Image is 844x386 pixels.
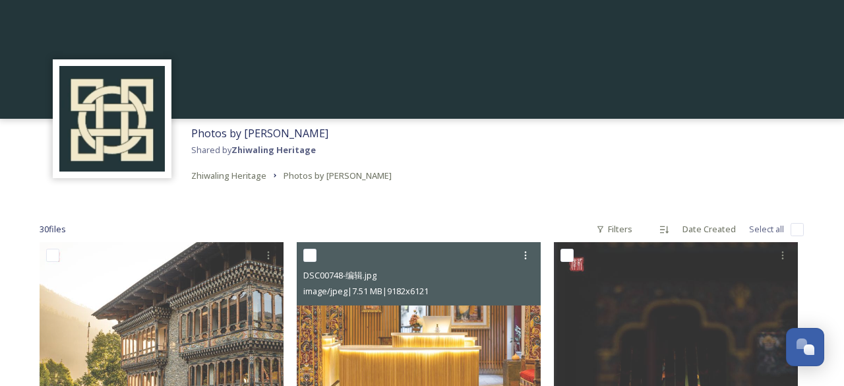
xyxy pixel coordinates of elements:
button: Open Chat [786,328,824,366]
span: Select all [749,223,784,236]
strong: Zhiwaling Heritage [231,144,316,156]
a: Photos by [PERSON_NAME] [284,168,392,183]
span: Zhiwaling Heritage [191,170,266,181]
span: Photos by [PERSON_NAME] [191,126,328,141]
span: DSC00748-编辑.jpg [303,269,377,281]
div: Filters [589,216,639,242]
span: Shared by [191,144,316,156]
img: Screenshot%202025-04-29%20at%2011.05.50.png [59,66,165,172]
span: Photos by [PERSON_NAME] [284,170,392,181]
span: 30 file s [40,223,66,236]
a: Zhiwaling Heritage [191,168,266,183]
div: Date Created [676,216,742,242]
span: image/jpeg | 7.51 MB | 9182 x 6121 [303,285,429,297]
